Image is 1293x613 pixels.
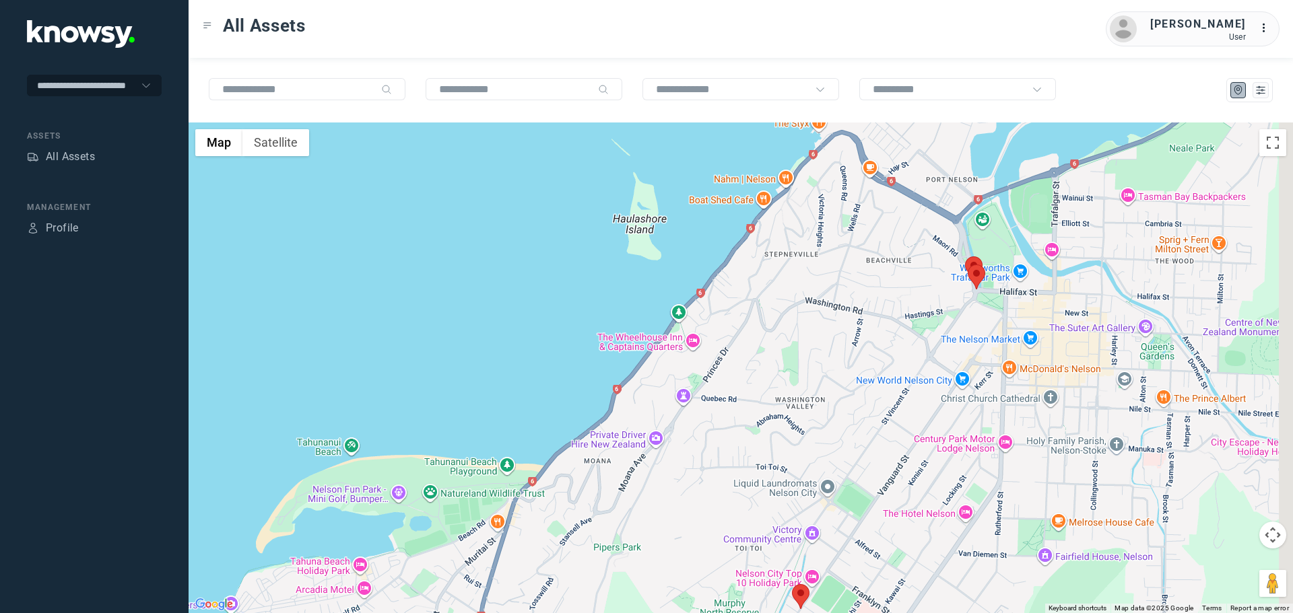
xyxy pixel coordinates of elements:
[27,20,135,48] img: Application Logo
[46,149,95,165] div: All Assets
[27,151,39,163] div: Assets
[1110,15,1137,42] img: avatar.png
[27,222,39,234] div: Profile
[1255,84,1267,96] div: List
[1202,604,1222,612] a: Terms
[46,220,79,236] div: Profile
[381,84,392,95] div: Search
[27,149,95,165] a: AssetsAll Assets
[1115,604,1193,612] span: Map data ©2025 Google
[223,13,306,38] span: All Assets
[1260,23,1273,33] tspan: ...
[27,201,162,213] div: Management
[192,596,236,613] img: Google
[1259,20,1275,38] div: :
[242,129,309,156] button: Show satellite imagery
[27,220,79,236] a: ProfileProfile
[1150,32,1246,42] div: User
[1232,84,1245,96] div: Map
[1049,604,1106,613] button: Keyboard shortcuts
[192,596,236,613] a: Open this area in Google Maps (opens a new window)
[1230,604,1289,612] a: Report a map error
[1259,570,1286,597] button: Drag Pegman onto the map to open Street View
[203,21,212,30] div: Toggle Menu
[1259,129,1286,156] button: Toggle fullscreen view
[1259,521,1286,548] button: Map camera controls
[598,84,609,95] div: Search
[195,129,242,156] button: Show street map
[1259,20,1275,36] div: :
[27,130,162,142] div: Assets
[1150,16,1246,32] div: [PERSON_NAME]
